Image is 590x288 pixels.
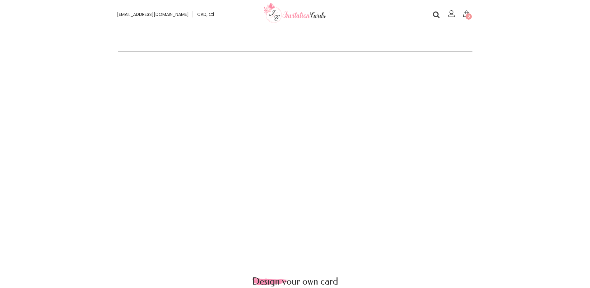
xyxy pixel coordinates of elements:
a: [EMAIL_ADDRESS][DOMAIN_NAME] [113,11,193,17]
a: Login/register [446,12,456,18]
h2: Design your own card [252,276,338,287]
a: Your customized wedding cards [264,19,326,25]
span: 0 [466,13,472,20]
a: 0 [461,8,472,21]
img: Invitationcards [264,3,326,24]
span: [EMAIL_ADDRESS][DOMAIN_NAME] [117,11,189,17]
